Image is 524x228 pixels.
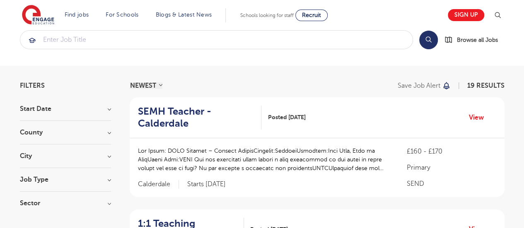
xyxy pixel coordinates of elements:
a: SEMH Teacher - Calderdale [138,106,262,130]
a: Find jobs [65,12,89,18]
span: Recruit [302,12,321,18]
h3: City [20,153,111,159]
span: Calderdale [138,180,179,189]
p: Lor Ipsum: DOLO Sitamet – Consect AdipisCingelit:SeddoeiUsmodtem:Inci Utla, Etdo ma AliqUaeni Adm... [138,146,390,173]
p: Save job alert [398,82,440,89]
button: Save job alert [398,82,451,89]
h3: County [20,129,111,136]
span: Filters [20,82,45,89]
span: Schools looking for staff [240,12,294,18]
a: Sign up [448,9,484,21]
p: Starts [DATE] [187,180,226,189]
img: Engage Education [22,5,54,26]
h2: SEMH Teacher - Calderdale [138,106,255,130]
p: £160 - £170 [406,146,496,156]
p: SEND [406,179,496,189]
span: Posted [DATE] [268,113,305,122]
button: Search [419,31,438,49]
input: Submit [20,31,413,49]
p: Primary [406,163,496,173]
a: Recruit [295,10,328,21]
span: Browse all Jobs [457,35,498,45]
h3: Start Date [20,106,111,112]
a: Blogs & Latest News [156,12,212,18]
a: View [469,112,490,123]
a: Browse all Jobs [444,35,505,45]
span: 19 RESULTS [467,82,505,89]
div: Submit [20,30,413,49]
h3: Job Type [20,176,111,183]
a: For Schools [106,12,138,18]
h3: Sector [20,200,111,206]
